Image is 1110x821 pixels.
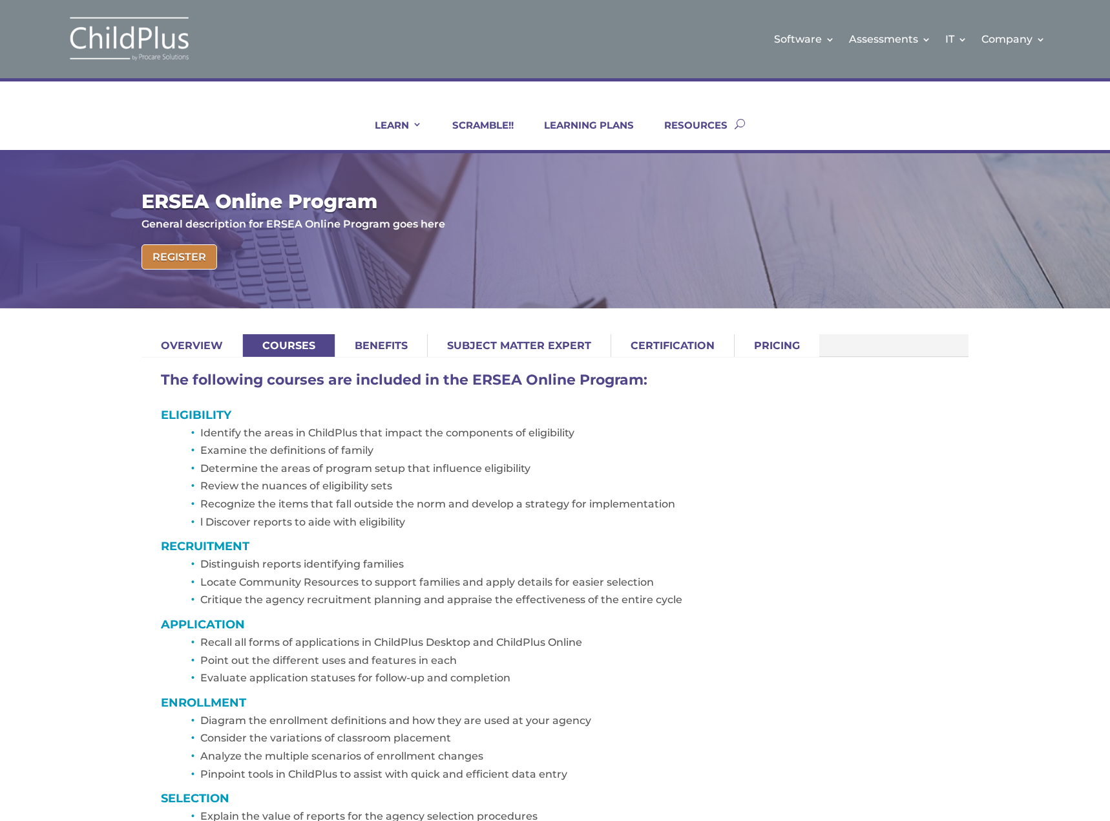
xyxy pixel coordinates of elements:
[735,334,819,357] a: Pricing
[200,751,949,769] li: Analyze the multiple scenarios of enrollment changes
[161,793,949,811] h4: Selection
[945,13,967,65] a: IT
[200,445,949,463] li: Examine the definitions of family
[200,769,949,787] li: Pinpoint tools in ChildPlus to assist with quick and efficient data entry
[200,655,949,673] li: Point out the different uses and features in each
[200,559,949,577] li: Distinguish reports identifying families
[200,672,949,690] li: Evaluate application statuses for follow-up and completion
[200,732,949,751] li: Consider the variations of classroom placement
[200,427,949,445] li: Identify the areas in ChildPlus that impact the components of eligibility
[849,13,931,65] a: Assessments
[200,480,949,498] li: Review the nuances of eligibility sets
[200,715,949,733] li: Diagram the enrollment definitions and how they are used at your agency
[528,119,634,150] a: LEARNING PLANS
[141,334,242,357] a: Overview
[200,517,949,535] li: l Discover reports to aide with eligibility
[161,373,949,394] h3: The following courses are included in the ERSEA Online Program:
[141,192,962,218] h1: ERSEA Online Program
[981,13,1045,65] a: Company
[200,498,949,517] li: Recognize the items that fall outside the norm and develop a strategy for implementation
[141,244,217,270] a: Register
[200,463,949,481] li: Determine the areas of program setup that influence eligibility
[428,334,611,357] a: Subject Matter Expert
[200,577,949,595] li: Locate Community Resources to support families and apply details for easier selection
[436,119,514,150] a: SCRAMBLE!!
[200,594,949,612] li: Critique the agency recruitment planning and appraise the effectiveness of the entire cycle
[161,540,949,559] h4: Recruitment
[161,619,949,637] h4: Application
[359,119,422,150] a: LEARN
[141,218,962,231] p: General description for ERSEA Online Program goes here
[774,13,835,65] a: Software
[648,119,728,150] a: RESOURCES
[243,334,335,357] a: Courses
[200,637,949,655] li: Recall all forms of applications in ChildPlus Desktop and ChildPlus Online
[161,409,949,427] h4: Eligibility
[611,334,734,357] a: Certification
[335,334,427,357] a: Benefits
[161,697,949,715] h4: Enrollment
